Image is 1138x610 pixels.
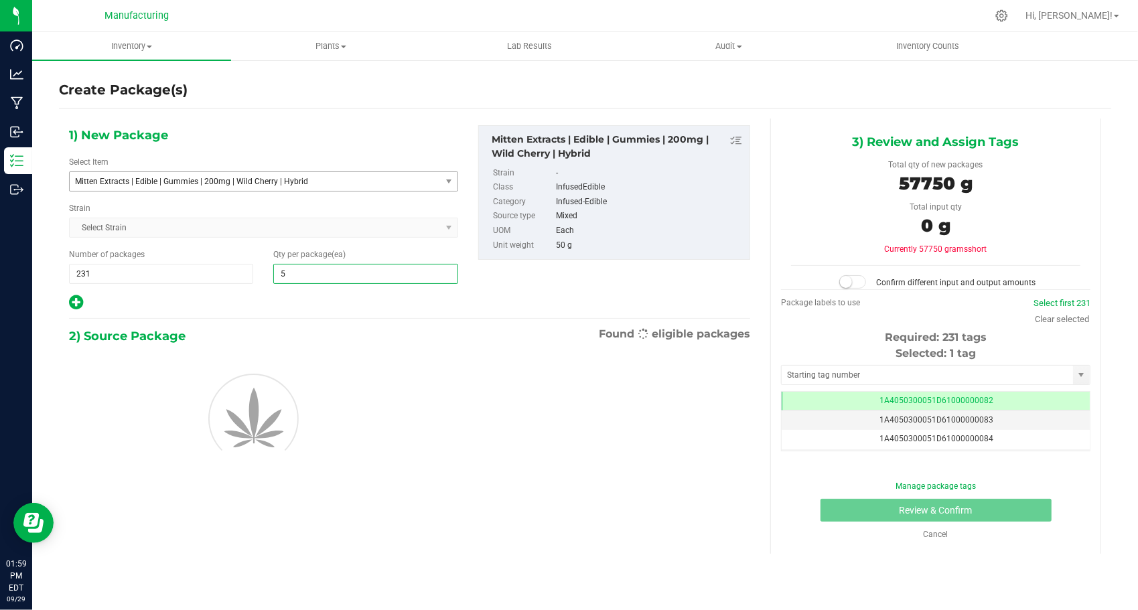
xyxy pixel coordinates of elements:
div: Infused-Edible [556,195,743,210]
span: (ea) [332,250,346,259]
span: Qty per package [273,250,346,259]
span: Found eligible packages [599,326,750,342]
iframe: Resource center [13,503,54,543]
span: Total qty of new packages [889,160,983,169]
div: 50 g [556,238,743,253]
inline-svg: Analytics [10,68,23,81]
input: 231 [70,264,253,283]
a: Manage package tags [896,481,976,491]
inline-svg: Inbound [10,125,23,139]
span: Confirm different input and output amounts [876,278,1036,287]
span: select [1073,366,1090,384]
a: Select first 231 [1034,298,1090,308]
span: 1A4050300051D61000000083 [879,415,993,425]
p: 09/29 [6,594,26,604]
button: Review & Confirm [821,499,1052,522]
span: Mitten Extracts | Edible | Gummies | 200mg | Wild Cherry | Hybrid [75,177,421,186]
input: Starting tag number [782,366,1073,384]
a: Clear selected [1035,314,1089,324]
inline-svg: Dashboard [10,39,23,52]
span: Inventory Counts [878,40,977,52]
span: 1) New Package [69,125,168,145]
inline-svg: Manufacturing [10,96,23,110]
div: Mixed [556,209,743,224]
span: Hi, [PERSON_NAME]! [1025,10,1113,21]
span: Manufacturing [104,10,169,21]
label: Unit weight [493,238,553,253]
a: Cancel [924,530,948,539]
div: Mitten Extracts | Edible | Gummies | 200mg | Wild Cherry | Hybrid [492,133,743,161]
span: Inventory [32,40,231,52]
a: Lab Results [430,32,629,60]
inline-svg: Outbound [10,183,23,196]
a: Inventory Counts [829,32,1027,60]
label: Source type [493,209,553,224]
a: Audit [630,32,829,60]
label: Strain [69,202,90,214]
div: - [556,166,743,181]
span: short [969,244,987,254]
span: Number of packages [69,250,145,259]
span: Total input qty [910,202,962,212]
span: Lab Results [489,40,570,52]
span: 3) Review and Assign Tags [853,132,1019,152]
p: 01:59 PM EDT [6,558,26,594]
span: Required: 231 tags [885,331,987,344]
span: 57750 g [899,173,973,194]
span: select [441,172,457,191]
span: Audit [630,40,828,52]
label: Category [493,195,553,210]
label: Class [493,180,553,195]
div: Manage settings [993,9,1010,22]
span: Selected: 1 tag [896,347,976,360]
label: UOM [493,224,553,238]
h4: Create Package(s) [59,80,188,100]
label: Strain [493,166,553,181]
span: Package labels to use [781,298,860,307]
span: 2) Source Package [69,326,186,346]
div: Each [556,224,743,238]
div: InfusedEdible [556,180,743,195]
span: Currently 57750 grams [885,244,987,254]
span: 1A4050300051D61000000084 [879,434,993,443]
label: Select Item [69,156,109,168]
span: Plants [232,40,429,52]
span: Add new output [69,301,83,310]
span: 0 g [921,215,950,236]
span: 1A4050300051D61000000082 [879,396,993,405]
a: Inventory [32,32,231,60]
a: Plants [231,32,430,60]
inline-svg: Inventory [10,154,23,167]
